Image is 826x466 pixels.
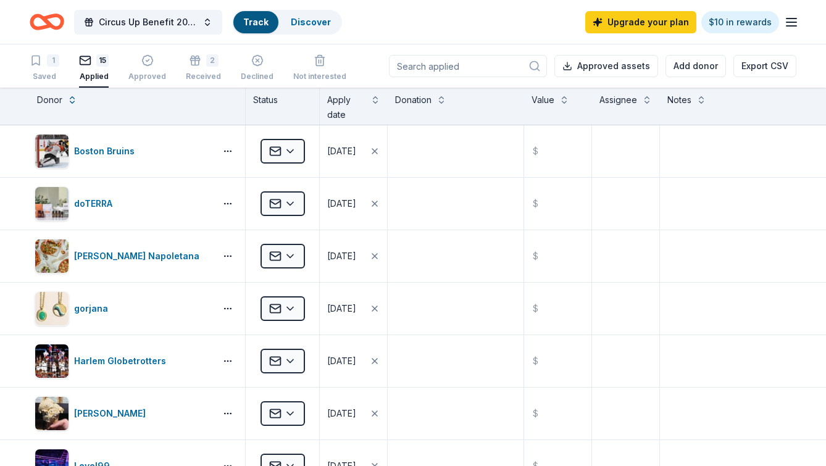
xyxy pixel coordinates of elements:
[37,93,62,107] div: Donor
[74,249,204,264] div: [PERSON_NAME] Napoletana
[35,397,69,430] img: Image for J.P. Licks
[291,17,331,27] a: Discover
[128,72,166,81] div: Approved
[35,239,211,273] button: Image for Frank Pepe Pizzeria Napoletana[PERSON_NAME] Napoletana
[35,344,211,378] button: Image for Harlem GlobetrottersHarlem Globetrotters
[74,10,222,35] button: Circus Up Benefit 2025
[320,388,387,439] button: [DATE]
[293,49,346,88] button: Not interested
[79,49,109,88] button: 15Applied
[585,11,696,33] a: Upgrade your plan
[327,144,356,159] div: [DATE]
[35,344,69,378] img: Image for Harlem Globetrotters
[99,15,198,30] span: Circus Up Benefit 2025
[30,7,64,36] a: Home
[241,49,273,88] button: Declined
[246,88,320,125] div: Status
[35,134,211,169] button: Image for Boston BruinsBoston Bruins
[35,187,69,220] img: Image for doTERRA
[733,55,796,77] button: Export CSV
[186,72,221,81] div: Received
[79,72,109,81] div: Applied
[327,249,356,264] div: [DATE]
[701,11,779,33] a: $10 in rewards
[667,93,691,107] div: Notes
[128,49,166,88] button: Approved
[35,292,69,325] img: Image for gorjana
[320,283,387,335] button: [DATE]
[74,196,117,211] div: doTERRA
[35,291,211,326] button: Image for gorjanagorjana
[74,406,151,421] div: [PERSON_NAME]
[35,186,211,221] button: Image for doTERRAdoTERRA
[320,178,387,230] button: [DATE]
[599,93,637,107] div: Assignee
[320,335,387,387] button: [DATE]
[35,396,211,431] button: Image for J.P. Licks[PERSON_NAME]
[74,301,113,316] div: gorjana
[206,54,219,67] div: 2
[241,72,273,81] div: Declined
[554,55,658,77] button: Approved assets
[47,54,59,67] div: 1
[327,406,356,421] div: [DATE]
[327,354,356,368] div: [DATE]
[243,17,269,27] a: Track
[327,196,356,211] div: [DATE]
[532,93,554,107] div: Value
[232,10,342,35] button: TrackDiscover
[30,72,59,81] div: Saved
[74,354,171,368] div: Harlem Globetrotters
[96,54,109,67] div: 15
[74,144,140,159] div: Boston Bruins
[30,49,59,88] button: 1Saved
[320,125,387,177] button: [DATE]
[320,230,387,282] button: [DATE]
[293,72,346,81] div: Not interested
[35,135,69,168] img: Image for Boston Bruins
[327,301,356,316] div: [DATE]
[389,55,547,77] input: Search applied
[665,55,726,77] button: Add donor
[35,239,69,273] img: Image for Frank Pepe Pizzeria Napoletana
[186,49,221,88] button: 2Received
[327,93,365,122] div: Apply date
[395,93,432,107] div: Donation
